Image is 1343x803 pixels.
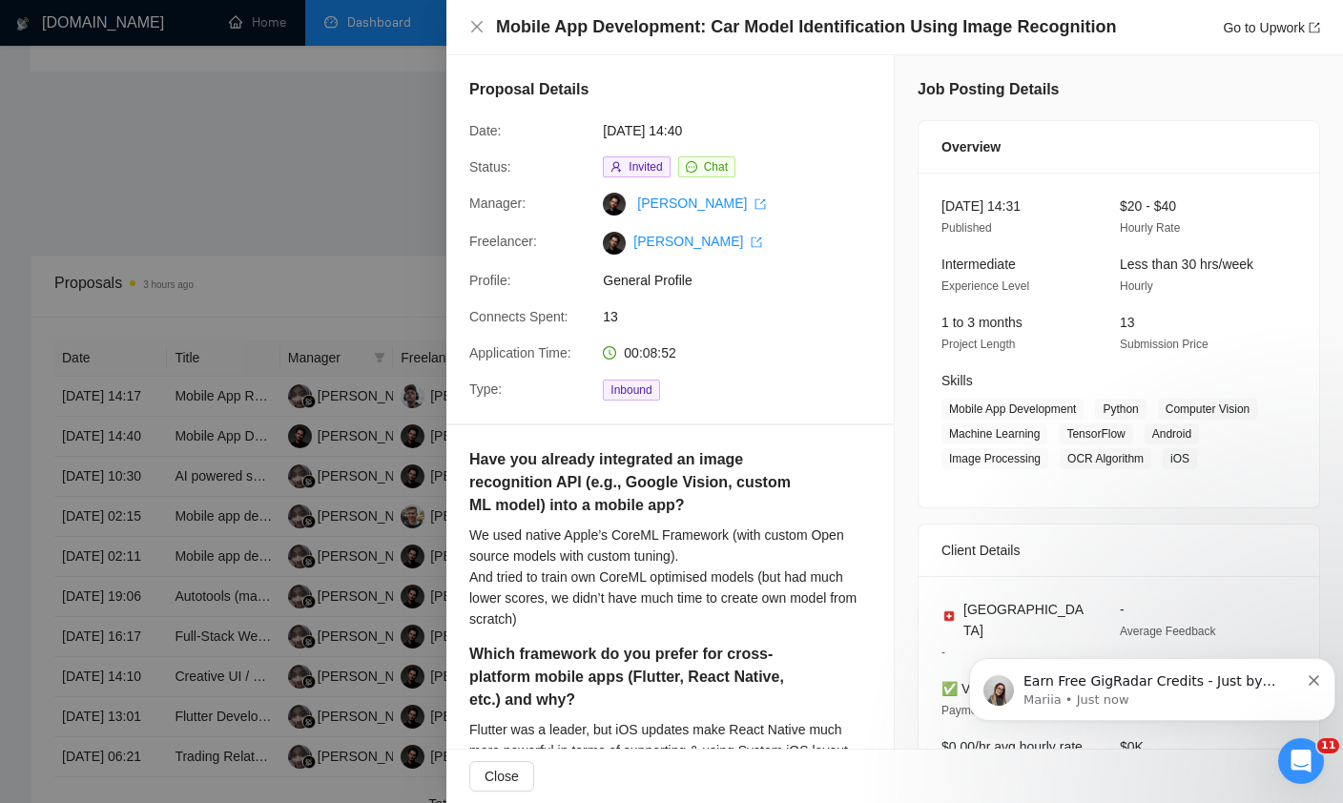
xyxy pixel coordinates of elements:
span: Type: [469,381,502,397]
span: Published [941,221,992,235]
iframe: Intercom notifications message [961,618,1343,752]
span: Python [1095,399,1146,420]
span: - [941,646,945,659]
span: Skills [941,373,973,388]
span: Close [485,766,519,787]
span: Connects Spent: [469,309,568,324]
span: iOS [1163,448,1197,469]
span: OCR Algorithm [1060,448,1151,469]
span: ✅ Verified [941,681,1006,696]
a: Go to Upworkexport [1223,20,1320,35]
h5: Proposal Details [469,78,589,101]
span: Mobile App Development [941,399,1084,420]
span: Project Length [941,338,1015,351]
span: 13 [1120,315,1135,330]
span: Intermediate [941,257,1016,272]
h5: Have you already integrated an image recognition API (e.g., Google Vision, custom ML model) into ... [469,448,811,517]
span: user-add [610,161,622,173]
span: Experience Level [941,279,1029,293]
span: 13 [603,306,889,327]
h5: Job Posting Details [918,78,1059,101]
span: Machine Learning [941,423,1047,444]
span: Profile: [469,273,511,288]
span: Inbound [603,380,659,401]
span: Android [1145,423,1199,444]
span: clock-circle [603,346,616,360]
span: Submission Price [1120,338,1209,351]
img: c1K_2KNqxgdk5iggFfugXP_hgzJNx4ovamIsIAtQxFO_jRy7dyeB1Bg0rGsEyxevmY [603,232,626,255]
span: [GEOGRAPHIC_DATA] [963,599,1089,641]
h5: Which framework do you prefer for cross-platform mobile apps (Flutter, React Native, etc.) and why? [469,643,811,711]
span: export [751,237,762,248]
span: Chat [704,160,728,174]
h4: Mobile App Development: Car Model Identification Using Image Recognition [496,15,1116,39]
span: export [1309,22,1320,33]
span: [DATE] 14:40 [603,120,889,141]
span: Application Time: [469,345,571,360]
span: 00:08:52 [624,345,676,360]
div: We used native Apple’s CoreML Framework (with custom Open source models with custom tuning). And ... [469,525,871,629]
span: Image Processing [941,448,1048,469]
a: [PERSON_NAME] export [637,196,766,211]
span: Date: [469,123,501,138]
span: 1 to 3 months [941,315,1023,330]
span: Payment Verification [941,704,1045,717]
span: Invited [629,160,662,174]
span: - [1120,602,1125,617]
span: TensorFlow [1059,423,1132,444]
iframe: Intercom live chat [1278,738,1324,784]
span: Hourly [1120,279,1153,293]
img: 🇨🇭 [942,609,956,623]
div: Client Details [941,525,1296,576]
button: Close [469,761,534,792]
span: close [469,19,485,34]
span: [DATE] 14:31 [941,198,1021,214]
span: $20 - $40 [1120,198,1176,214]
a: [PERSON_NAME] export [633,234,762,249]
button: Close [469,19,485,35]
span: Hourly Rate [1120,221,1180,235]
div: Flutter was a leader, but iOS updates make React Native much more powerful in terms of supporting... [469,719,871,803]
span: Computer Vision [1158,399,1258,420]
span: $0.00/hr avg hourly rate paid [941,739,1083,775]
span: Manager: [469,196,526,211]
span: Less than 30 hrs/week [1120,257,1253,272]
span: Status: [469,159,511,175]
span: message [686,161,697,173]
span: Overview [941,136,1001,157]
span: 11 [1317,738,1339,753]
span: Freelancer: [469,234,537,249]
span: General Profile [603,270,889,291]
span: export [754,198,766,210]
